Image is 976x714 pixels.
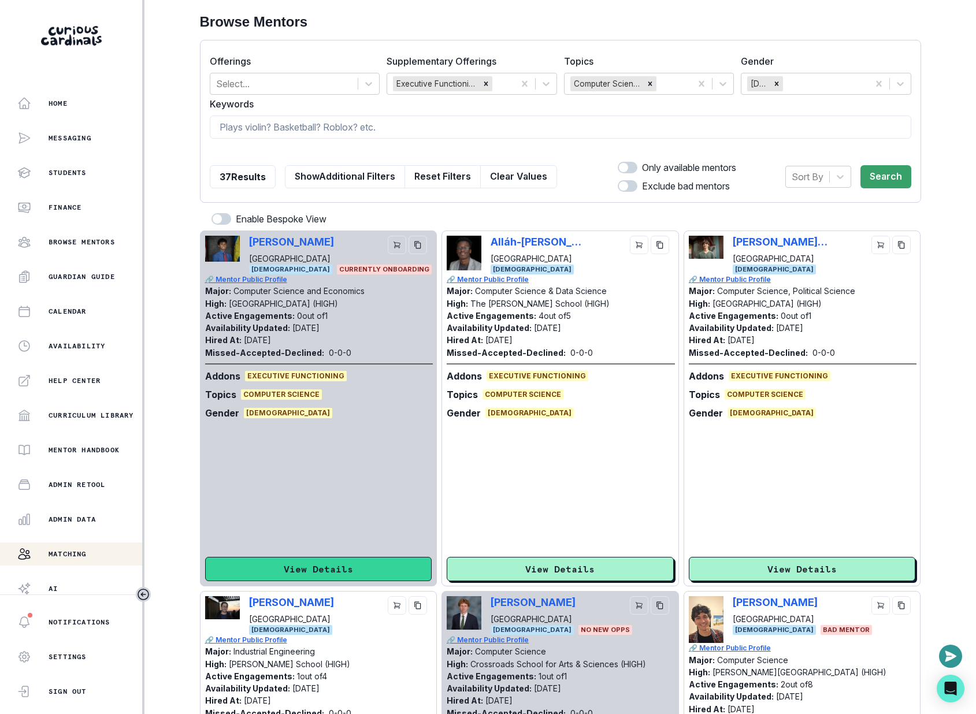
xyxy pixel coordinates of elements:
p: [PERSON_NAME] [733,596,818,608]
div: Open Intercom Messenger [937,675,964,702]
p: [PERSON_NAME] [491,596,576,608]
span: Executive Functioning [487,371,588,381]
p: Sign Out [49,687,87,696]
button: copy [409,236,427,254]
p: Gender [205,406,239,420]
p: Students [49,168,87,177]
p: Exclude bad mentors [642,179,730,193]
p: [GEOGRAPHIC_DATA] [249,252,334,265]
p: Hired At: [689,335,725,345]
p: Hired At: [689,704,725,714]
button: cart [871,596,890,615]
p: [DATE] [292,323,320,333]
span: [DEMOGRAPHIC_DATA] [728,408,816,418]
span: [DEMOGRAPHIC_DATA] [244,408,332,418]
button: Open or close messaging widget [939,645,962,668]
p: [PERSON_NAME][GEOGRAPHIC_DATA] (HIGH) [712,667,886,677]
p: 4 out of 5 [539,311,571,321]
span: [DEMOGRAPHIC_DATA] [733,625,816,635]
p: Computer Science [475,646,546,656]
p: Availability Updated: [447,683,532,693]
p: [PERSON_NAME] [249,236,334,248]
p: Industrial Engineering [233,646,315,656]
p: Major: [689,655,715,665]
p: [DATE] [728,335,755,345]
div: Computer Science [570,76,644,91]
p: Active Engagements: [447,311,536,321]
p: 0 out of 1 [297,311,328,321]
p: [DATE] [292,683,320,693]
p: Active Engagements: [205,671,295,681]
button: View Details [205,557,432,581]
p: Matching [49,549,87,559]
label: Keywords [210,97,904,111]
p: [DATE] [728,704,755,714]
p: Addons [205,369,240,383]
label: Supplementary Offerings [387,54,550,68]
span: [DEMOGRAPHIC_DATA] [733,265,816,274]
p: [DATE] [244,696,271,705]
p: [GEOGRAPHIC_DATA] [249,613,334,625]
img: Picture of Roberto Herrera [205,596,240,619]
span: [DEMOGRAPHIC_DATA] [485,408,574,418]
div: [DEMOGRAPHIC_DATA] [747,76,770,91]
p: 🔗 Mentor Public Profile [205,274,433,285]
p: [GEOGRAPHIC_DATA] [491,252,586,265]
button: cart [388,596,406,615]
p: [DATE] [485,696,513,705]
p: Admin Retool [49,480,105,489]
p: High: [689,667,710,677]
span: CURRENTLY ONBOARDING [337,265,432,274]
p: Topics [205,388,236,401]
img: Picture of Tucker Ritti [447,596,481,630]
p: [DATE] [485,335,513,345]
p: 1 out of 4 [297,671,327,681]
p: 0 - 0 - 0 [570,347,593,359]
img: Picture of Abhinav Avvaru [205,236,240,262]
p: Topics [689,388,720,401]
p: Active Engagements: [205,311,295,321]
p: Computer Science and Economics [233,286,365,296]
span: Executive Functioning [245,371,347,381]
img: Picture of Jackson Schwartz [689,236,723,259]
p: Alláh-[PERSON_NAME] [491,236,586,248]
button: copy [892,596,911,615]
button: View Details [689,557,916,581]
p: 0 out of 1 [781,311,811,321]
p: Only available mentors [642,161,736,174]
span: BAD MENTOR [821,625,872,635]
p: 0 - 0 - 0 [329,347,351,359]
button: Clear Values [480,165,557,188]
p: Crossroads School for Arts & Sciences (HIGH) [470,659,646,669]
p: [DATE] [244,335,271,345]
p: [PERSON_NAME] [PERSON_NAME] [733,236,828,248]
p: Messaging [49,133,91,143]
p: [PERSON_NAME] [249,596,334,608]
p: Help Center [49,376,101,385]
p: Computer Science, Political Science [717,286,855,296]
div: Remove Computer Science [644,76,656,91]
p: Finance [49,203,81,212]
p: Hired At: [205,696,242,705]
span: Computer Science [483,389,563,400]
p: Admin Data [49,515,96,524]
a: 🔗 Mentor Public Profile [689,643,917,653]
button: cart [871,236,890,254]
p: Major: [689,286,715,296]
p: Gender [447,406,481,420]
p: Notifications [49,618,110,627]
p: High: [205,659,227,669]
p: Availability Updated: [689,323,774,333]
p: 0 - 0 - 0 [812,347,835,359]
p: Availability Updated: [689,691,774,701]
p: Availability Updated: [205,323,290,333]
p: 🔗 Mentor Public Profile [205,635,433,645]
p: Addons [689,369,724,383]
span: Computer Science [725,389,806,400]
div: Remove Male [770,76,783,91]
span: [DEMOGRAPHIC_DATA] [491,625,574,635]
a: 🔗 Mentor Public Profile [689,274,917,285]
p: [DATE] [776,323,803,333]
button: Toggle sidebar [136,587,151,602]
